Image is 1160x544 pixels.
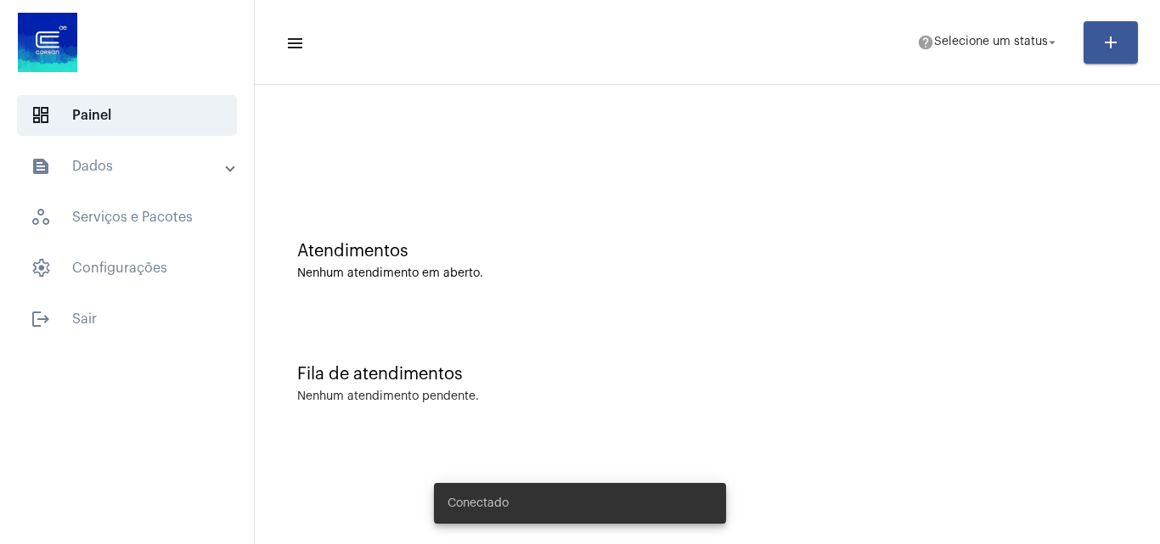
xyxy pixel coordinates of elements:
span: sidenav icon [31,105,51,126]
span: Conectado [448,495,509,512]
img: d4669ae0-8c07-2337-4f67-34b0df7f5ae4.jpeg [14,8,82,76]
mat-icon: sidenav icon [31,309,51,329]
span: Sair [17,299,237,339]
span: sidenav icon [31,207,51,227]
mat-icon: sidenav icon [31,156,51,177]
span: Painel [17,95,237,136]
div: Nenhum atendimento em aberto. [297,267,1118,280]
mat-expansion-panel-header: sidenav iconDados [10,146,254,187]
mat-icon: help [917,34,934,51]
mat-icon: add [1101,32,1121,53]
span: sidenav icon [31,258,51,278]
mat-icon: arrow_drop_down [1045,35,1060,50]
button: Selecione um status [907,25,1070,59]
span: Selecione um status [934,36,1048,48]
div: Nenhum atendimento pendente. [297,390,479,403]
div: Atendimentos [297,242,1118,261]
span: Configurações [17,248,237,289]
mat-icon: sidenav icon [285,33,302,53]
span: Serviços e Pacotes [17,197,237,238]
div: Fila de atendimentos [297,365,1118,384]
mat-panel-title: Dados [31,156,227,177]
